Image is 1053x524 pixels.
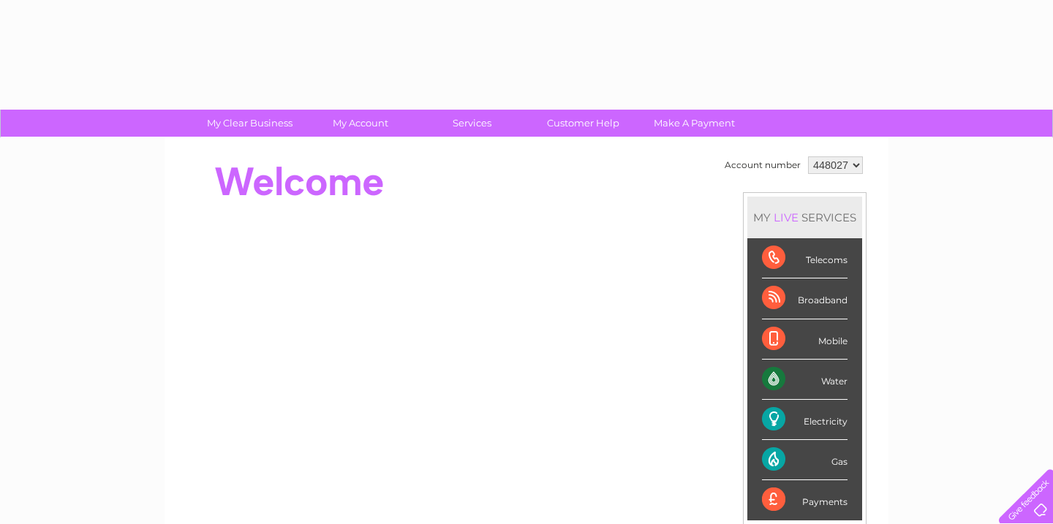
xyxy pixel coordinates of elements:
div: Water [762,360,848,400]
td: Account number [721,153,804,178]
div: Gas [762,440,848,480]
div: Broadband [762,278,848,319]
div: MY SERVICES [747,197,862,238]
a: Make A Payment [634,110,755,137]
a: Services [412,110,532,137]
div: Payments [762,480,848,520]
a: My Clear Business [189,110,310,137]
div: LIVE [771,210,801,224]
div: Electricity [762,400,848,440]
div: Mobile [762,319,848,360]
a: My Account [301,110,421,137]
a: Customer Help [523,110,643,137]
div: Telecoms [762,238,848,278]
